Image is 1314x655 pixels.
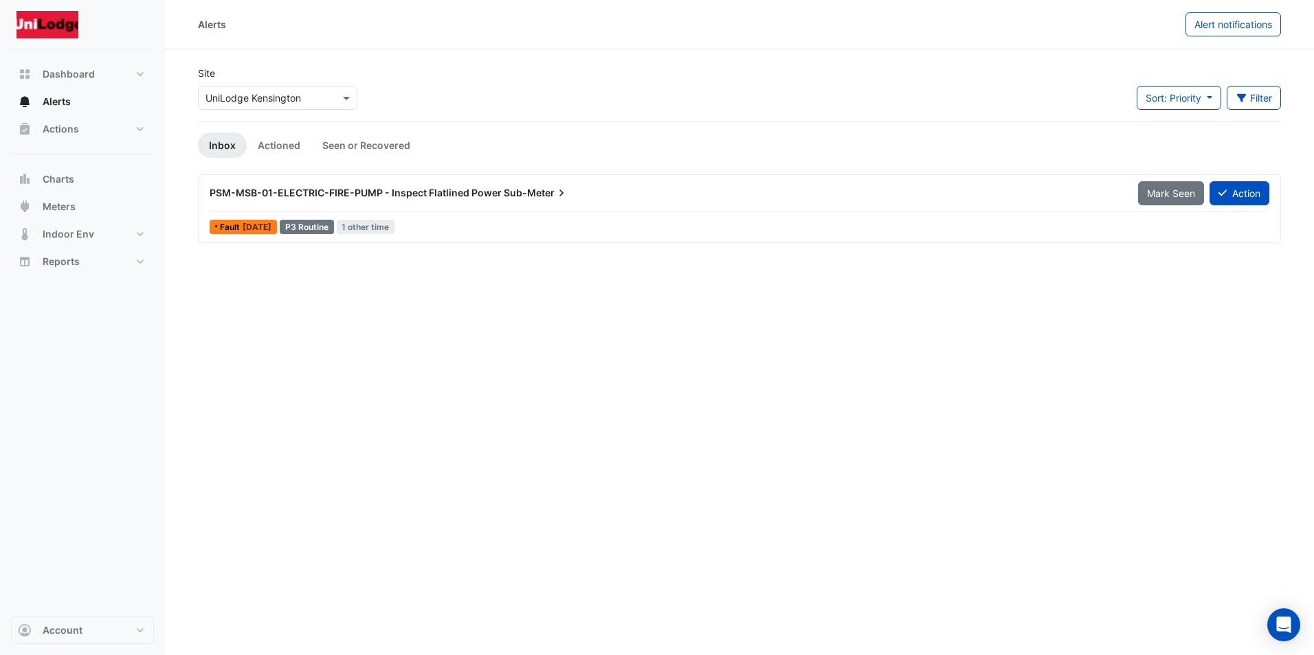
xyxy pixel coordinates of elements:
span: Mark Seen [1147,187,1195,199]
img: Company Logo [16,11,78,38]
span: Sub-Meter [504,186,568,200]
span: 1 other time [337,220,395,234]
span: Charts [43,172,74,186]
button: Meters [11,193,154,220]
div: Open Intercom Messenger [1267,608,1300,641]
button: Alert notifications [1185,12,1281,36]
span: Account [43,623,82,637]
span: Alert notifications [1194,19,1272,30]
span: PSM-MSB-01-ELECTRIC-FIRE-PUMP - Inspect Flatlined Power [210,187,502,198]
a: Actioned [247,133,311,158]
label: Site [198,66,215,80]
app-icon: Actions [18,122,32,136]
button: Alerts [11,88,154,115]
span: Fri 29-Aug-2025 14:30 AEST [243,222,271,232]
app-icon: Meters [18,200,32,214]
a: Seen or Recovered [311,133,421,158]
button: Sort: Priority [1137,86,1221,110]
span: Actions [43,122,79,136]
app-icon: Alerts [18,95,32,108]
button: Charts [11,165,154,193]
button: Account [11,617,154,644]
button: Dashboard [11,60,154,88]
app-icon: Reports [18,255,32,268]
span: Dashboard [43,67,95,81]
app-icon: Indoor Env [18,227,32,241]
button: Indoor Env [11,220,154,248]
span: Meters [43,200,76,214]
span: Reports [43,255,80,268]
a: Inbox [198,133,247,158]
div: P3 Routine [280,220,334,234]
span: Alerts [43,95,71,108]
button: Reports [11,248,154,275]
button: Filter [1227,86,1282,110]
div: Alerts [198,17,226,32]
span: Fault [220,223,243,231]
app-icon: Charts [18,172,32,186]
span: Sort: Priority [1146,92,1201,104]
button: Mark Seen [1138,181,1204,205]
app-icon: Dashboard [18,67,32,81]
span: Indoor Env [43,227,94,241]
button: Actions [11,115,154,143]
button: Action [1210,181,1269,205]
